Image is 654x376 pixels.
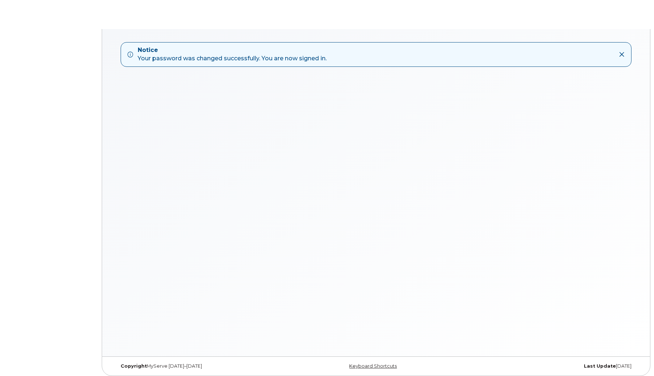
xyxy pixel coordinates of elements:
[463,363,637,369] div: [DATE]
[349,363,397,369] a: Keyboard Shortcuts
[115,363,289,369] div: MyServe [DATE]–[DATE]
[138,46,327,54] strong: Notice
[121,363,147,369] strong: Copyright
[138,46,327,63] div: Your password was changed successfully. You are now signed in.
[584,363,616,369] strong: Last Update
